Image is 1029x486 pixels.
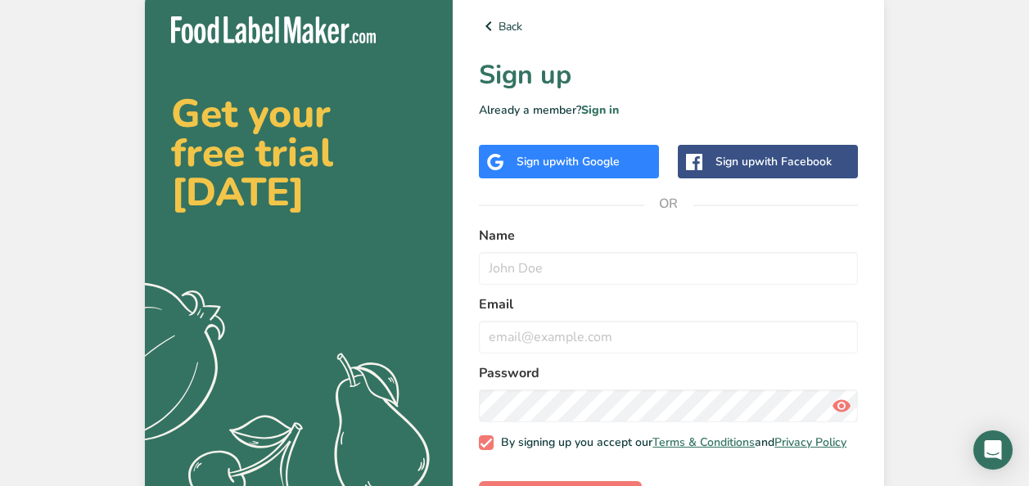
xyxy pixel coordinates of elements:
[479,321,858,353] input: email@example.com
[479,101,858,119] p: Already a member?
[652,434,755,450] a: Terms & Conditions
[171,16,376,43] img: Food Label Maker
[479,56,858,95] h1: Sign up
[479,16,858,36] a: Back
[715,153,832,170] div: Sign up
[479,363,858,383] label: Password
[556,154,620,169] span: with Google
[479,252,858,285] input: John Doe
[494,435,847,450] span: By signing up you accept our and
[479,226,858,245] label: Name
[774,434,846,450] a: Privacy Policy
[517,153,620,170] div: Sign up
[171,94,426,212] h2: Get your free trial [DATE]
[581,102,619,118] a: Sign in
[479,295,858,314] label: Email
[644,179,693,228] span: OR
[755,154,832,169] span: with Facebook
[973,430,1013,470] div: Open Intercom Messenger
